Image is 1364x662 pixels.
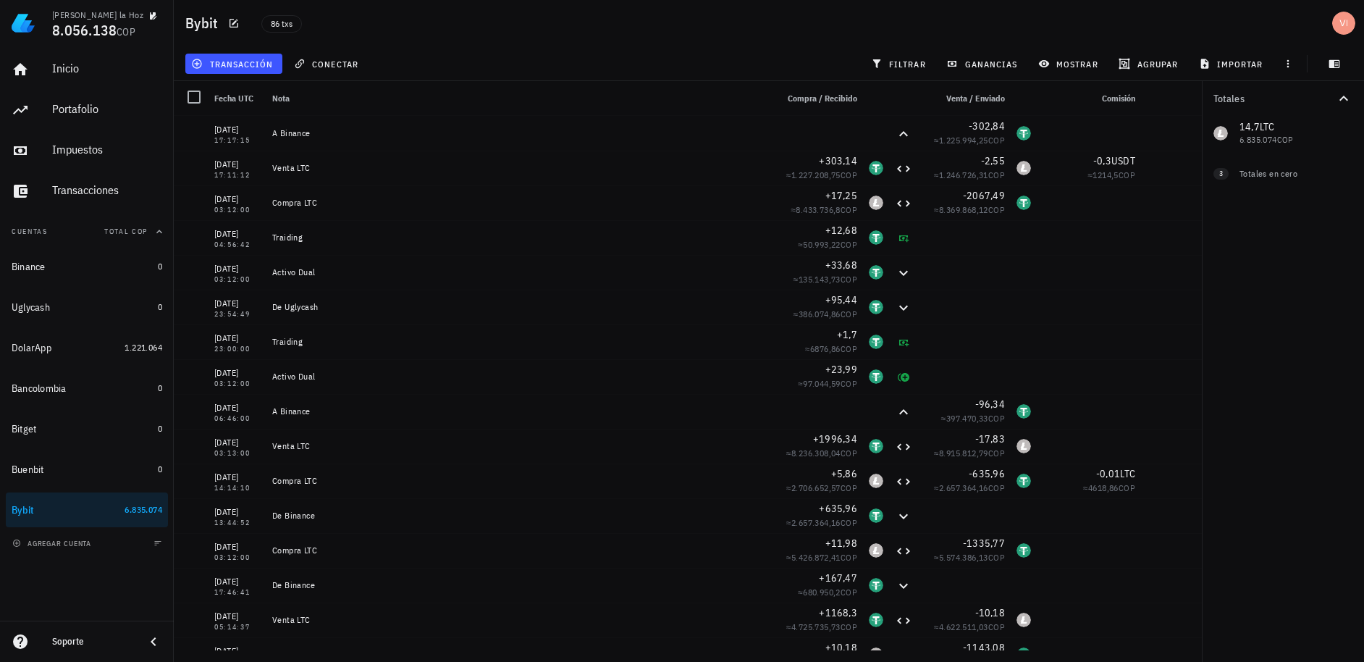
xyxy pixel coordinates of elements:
span: COP [841,239,857,250]
div: [DATE] [214,192,261,206]
span: +10,18 [825,641,858,654]
span: -10,18 [975,606,1006,619]
span: 50.993,22 [803,239,841,250]
span: 0 [158,382,162,393]
div: USDT-icon [869,335,883,349]
span: -17,83 [975,432,1006,445]
span: Fecha UTC [214,93,253,104]
div: 17:46:41 [214,589,261,596]
div: Portafolio [52,102,162,116]
span: 386.074,86 [799,309,841,319]
div: LTC-icon [1016,161,1031,175]
div: [DATE] [214,296,261,311]
span: ≈ [791,204,857,215]
div: Totales [1213,93,1335,104]
div: Venta LTC [272,162,765,174]
div: LTC-icon [1016,613,1031,627]
div: avatar [1332,12,1355,35]
span: ≈ [934,169,1005,180]
span: 1.221.064 [125,342,162,353]
div: USDT-icon [869,300,883,314]
span: 5.426.872,41 [791,552,841,563]
span: COP [1119,482,1135,493]
span: 8.915.812,79 [939,448,988,458]
span: +1168,3 [819,606,857,619]
div: USDT-icon [869,265,883,280]
div: USDT-icon [869,578,883,592]
div: Compra LTC [272,545,765,556]
span: 2.706.652,57 [791,482,841,493]
span: agrupar [1121,58,1178,70]
div: USDT-icon [1016,126,1031,141]
a: Impuestos [6,133,168,168]
span: 0 [158,261,162,272]
button: conectar [288,54,368,74]
span: importar [1202,58,1263,70]
div: USDT-icon [1016,648,1031,662]
span: LTC [1120,467,1135,480]
span: 0 [158,464,162,474]
div: A Binance [272,406,765,417]
span: COP [841,169,857,180]
button: filtrar [865,54,935,74]
div: Totales en cero [1239,167,1323,180]
h1: Bybit [185,12,224,35]
div: USDT-icon [1016,404,1031,419]
div: [PERSON_NAME] la Hoz [52,9,143,21]
div: De Binance [272,579,765,591]
span: ≈ [798,239,857,250]
span: Total COP [104,227,148,236]
div: [DATE] [214,227,261,241]
span: COP [988,448,1005,458]
a: Bitget 0 [6,411,168,446]
span: 97.044,59 [803,378,841,389]
span: USDT [1111,154,1135,167]
a: DolarApp 1.221.064 [6,330,168,365]
span: +12,68 [825,224,858,237]
span: -1335,77 [963,537,1005,550]
span: +17,25 [825,189,858,202]
div: [DATE] [214,261,261,276]
div: USDT-icon [1016,196,1031,210]
span: COP [841,378,857,389]
div: Transacciones [52,183,162,197]
span: 1.227.208,75 [791,169,841,180]
a: Bancolombia 0 [6,371,168,406]
div: 03:12:00 [214,554,261,561]
span: 4.725.735,73 [791,621,841,632]
div: Traiding [272,336,765,348]
div: USDT-icon [869,439,883,453]
span: ≈ [786,448,857,458]
div: Compra LTC [272,475,765,487]
span: 8.236.308,04 [791,448,841,458]
div: Venta / Enviado [918,81,1011,116]
div: 14:14:10 [214,485,261,492]
span: ≈ [934,204,1005,215]
span: Compra / Recibido [788,93,857,104]
span: ≈ [934,448,1005,458]
span: mostrar [1041,58,1098,70]
div: DolarApp [12,342,51,354]
span: +11,98 [825,537,858,550]
div: 17:11:12 [214,172,261,179]
div: USDT-icon [1016,474,1031,488]
a: Transacciones [6,174,168,209]
div: 03:12:00 [214,276,261,283]
button: mostrar [1032,54,1107,74]
div: Venta LTC [272,440,765,452]
span: COP [841,482,857,493]
button: transacción [185,54,282,74]
span: -0,01 [1096,467,1120,480]
span: ≈ [941,413,1005,424]
span: transacción [194,58,273,70]
button: ganancias [940,54,1027,74]
span: 1.225.994,25 [939,135,988,146]
span: +95,44 [825,293,858,306]
span: 2.657.364,16 [791,517,841,528]
span: ≈ [786,621,857,632]
div: Fecha UTC [209,81,266,116]
span: -2,55 [981,154,1005,167]
span: 680.950,2 [803,587,841,598]
div: Venta LTC [272,614,765,626]
div: [DATE] [214,644,261,658]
